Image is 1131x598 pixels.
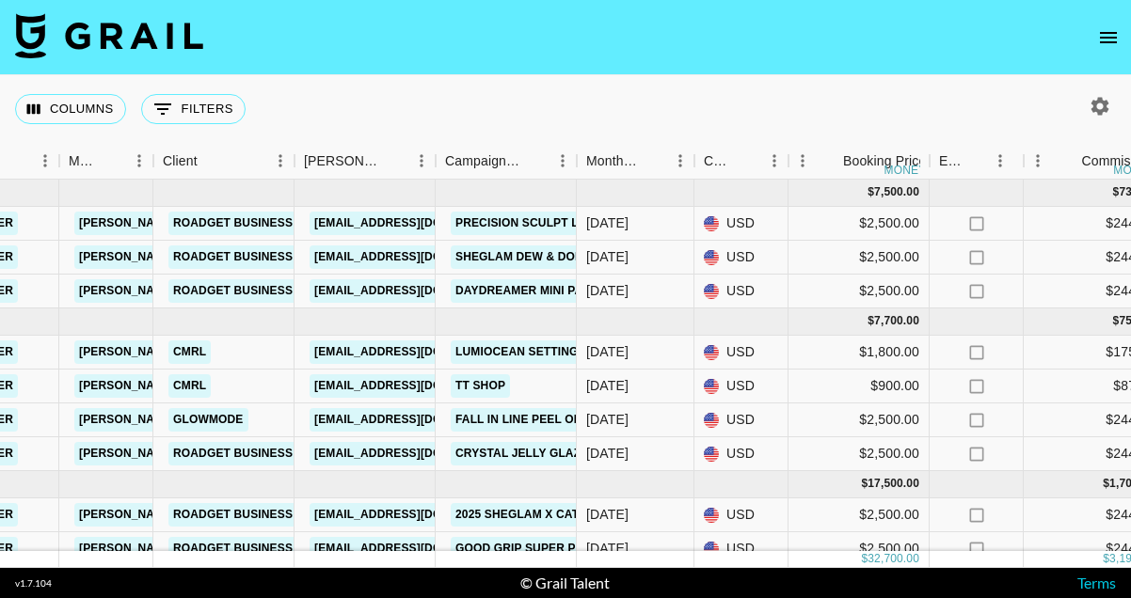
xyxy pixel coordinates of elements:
[310,537,520,560] a: [EMAIL_ADDRESS][DOMAIN_NAME]
[694,143,789,180] div: Currency
[586,247,629,266] div: Jul '25
[694,437,789,471] div: USD
[407,147,436,175] button: Menu
[694,403,789,437] div: USD
[986,147,1014,175] button: Menu
[586,505,629,524] div: Sep '25
[760,147,789,175] button: Menu
[666,147,694,175] button: Menu
[451,503,773,527] a: 2025 SHEGLAM X Catwoman Collection Campaign
[451,374,510,398] a: TT Shop
[789,370,930,403] div: $900.00
[163,143,198,180] div: Client
[868,184,874,200] div: $
[198,148,224,174] button: Sort
[451,245,730,269] a: SHEGLAM Dew & Done Skin Tint with SPF20.
[861,476,868,492] div: $
[586,281,629,300] div: Jul '25
[15,577,52,590] div: v 1.7.104
[586,539,629,558] div: Sep '25
[15,94,126,124] button: Select columns
[694,532,789,566] div: USD
[789,207,930,241] div: $2,500.00
[789,403,930,437] div: $2,500.00
[74,408,381,432] a: [PERSON_NAME][EMAIL_ADDRESS][DOMAIN_NAME]
[74,340,381,364] a: [PERSON_NAME][EMAIL_ADDRESS][DOMAIN_NAME]
[69,143,99,180] div: Manager
[694,336,789,370] div: USD
[789,147,817,175] button: Menu
[1077,574,1116,591] a: Terms
[168,212,399,235] a: Roadget Business [DOMAIN_NAME].
[74,374,381,398] a: [PERSON_NAME][EMAIL_ADDRESS][DOMAIN_NAME]
[884,165,927,176] div: money
[445,143,522,180] div: Campaign (Type)
[1103,476,1109,492] div: $
[586,410,629,429] div: Aug '25
[168,340,211,364] a: CMRL
[168,374,211,398] a: CMRL
[694,275,789,308] div: USD
[451,340,625,364] a: Lumiocean setting spray
[168,279,399,303] a: Roadget Business [DOMAIN_NAME].
[436,143,577,180] div: Campaign (Type)
[304,143,381,180] div: [PERSON_NAME]
[310,408,520,432] a: [EMAIL_ADDRESS][DOMAIN_NAME]
[861,551,868,567] div: $
[1103,551,1109,567] div: $
[965,148,992,174] button: Sort
[74,503,381,527] a: [PERSON_NAME][EMAIL_ADDRESS][DOMAIN_NAME]
[817,148,843,174] button: Sort
[59,143,153,180] div: Manager
[310,245,520,269] a: [EMAIL_ADDRESS][DOMAIN_NAME]
[694,498,789,532] div: USD
[168,503,399,527] a: Roadget Business [DOMAIN_NAME].
[843,143,926,180] div: Booking Price
[74,245,381,269] a: [PERSON_NAME][EMAIL_ADDRESS][DOMAIN_NAME]
[15,13,203,58] img: Grail Talent
[31,147,59,175] button: Menu
[734,148,760,174] button: Sort
[1055,148,1081,174] button: Sort
[451,408,689,432] a: Fall In Line Peel Off Lip Liner Stain
[451,212,771,235] a: Precision Sculpt Liquid Contour Duo Campaign
[868,313,874,329] div: $
[789,532,930,566] div: $2,500.00
[1090,19,1127,56] button: open drawer
[310,374,520,398] a: [EMAIL_ADDRESS][DOMAIN_NAME]
[1024,147,1052,175] button: Menu
[694,207,789,241] div: USD
[168,408,248,432] a: GLOWMODE
[381,148,407,174] button: Sort
[789,498,930,532] div: $2,500.00
[266,147,295,175] button: Menu
[789,275,930,308] div: $2,500.00
[1113,313,1120,329] div: $
[310,340,520,364] a: [EMAIL_ADDRESS][DOMAIN_NAME]
[586,376,629,395] div: Aug '25
[586,143,640,180] div: Month Due
[939,143,965,180] div: Expenses: Remove Commission?
[586,444,629,463] div: Aug '25
[930,143,1024,180] div: Expenses: Remove Commission?
[451,279,624,303] a: Daydreamer Mini Palette
[868,551,919,567] div: 32,700.00
[99,148,125,174] button: Sort
[153,143,295,180] div: Client
[74,212,381,235] a: [PERSON_NAME][EMAIL_ADDRESS][DOMAIN_NAME]
[640,148,666,174] button: Sort
[694,370,789,403] div: USD
[874,313,919,329] div: 7,700.00
[520,574,610,592] div: © Grail Talent
[74,279,381,303] a: [PERSON_NAME][EMAIL_ADDRESS][DOMAIN_NAME]
[586,342,629,361] div: Aug '25
[789,241,930,275] div: $2,500.00
[168,537,399,560] a: Roadget Business [DOMAIN_NAME].
[310,279,520,303] a: [EMAIL_ADDRESS][DOMAIN_NAME]
[874,184,919,200] div: 7,500.00
[586,213,629,232] div: Jul '25
[704,143,734,180] div: Currency
[141,94,246,124] button: Show filters
[789,437,930,471] div: $2,500.00
[549,147,577,175] button: Menu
